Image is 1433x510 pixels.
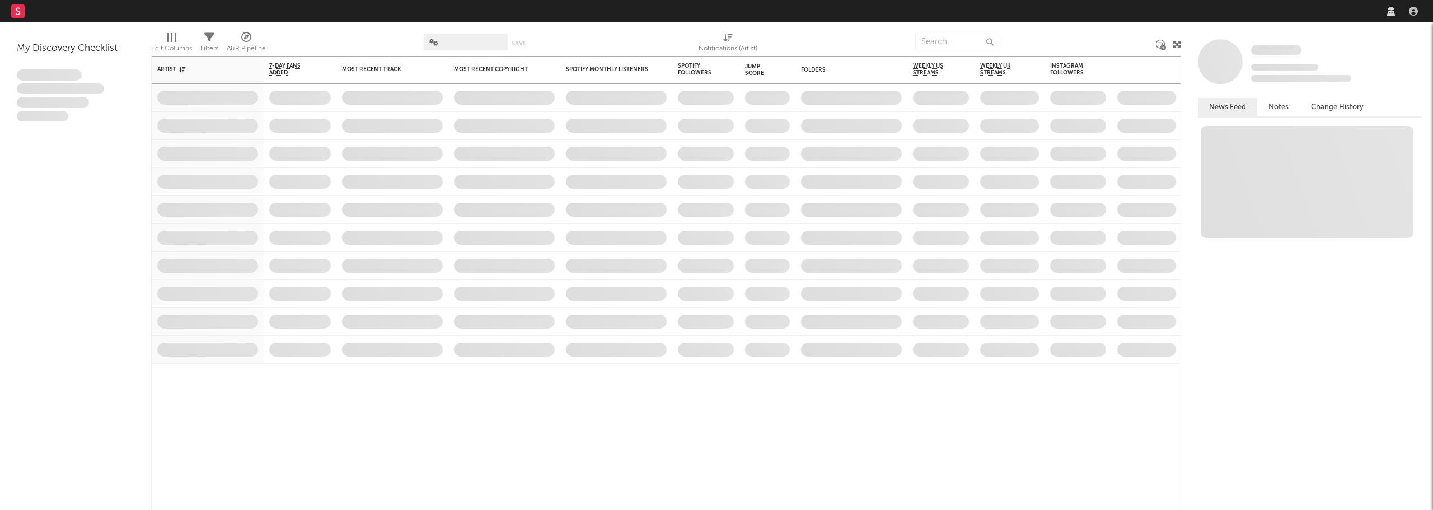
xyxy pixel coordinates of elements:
[157,66,241,73] div: Artist
[454,66,538,73] div: Most Recent Copyright
[227,28,266,60] div: A&R Pipeline
[566,66,650,73] div: Spotify Monthly Listeners
[1251,45,1301,56] a: Some Artist
[1251,45,1301,55] span: Some Artist
[745,63,773,77] div: Jump Score
[699,28,757,60] div: Notifications (Artist)
[17,97,89,108] span: Praesent ac interdum
[1050,63,1089,76] div: Instagram Followers
[200,42,218,55] div: Filters
[1198,98,1257,116] button: News Feed
[1251,64,1318,71] span: Tracking Since: [DATE]
[915,34,999,50] input: Search...
[1300,98,1375,116] button: Change History
[269,63,314,76] span: 7-Day Fans Added
[699,42,757,55] div: Notifications (Artist)
[17,69,82,81] span: Lorem ipsum dolor
[913,63,952,76] span: Weekly US Streams
[151,42,192,55] div: Edit Columns
[227,42,266,55] div: A&R Pipeline
[1257,98,1300,116] button: Notes
[980,63,1022,76] span: Weekly UK Streams
[151,28,192,60] div: Edit Columns
[200,28,218,60] div: Filters
[342,66,426,73] div: Most Recent Track
[801,67,885,73] div: Folders
[678,63,717,76] div: Spotify Followers
[17,111,68,122] span: Aliquam viverra
[17,83,104,95] span: Integer aliquet in purus et
[17,42,134,55] div: My Discovery Checklist
[512,40,526,46] button: Save
[1251,75,1351,82] span: 0 fans last week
